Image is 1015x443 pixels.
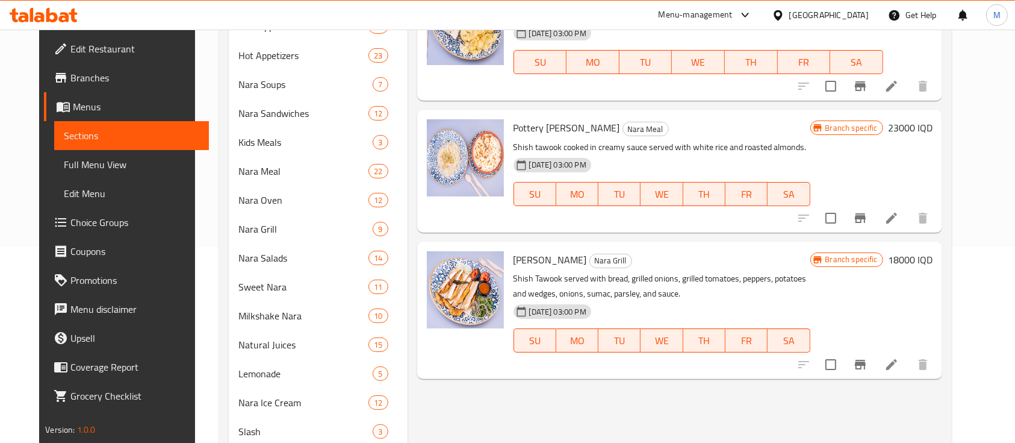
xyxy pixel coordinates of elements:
[768,328,810,353] button: SA
[44,34,209,63] a: Edit Restaurant
[772,186,805,203] span: SA
[238,309,368,323] span: Milkshake Nara
[846,350,875,379] button: Branch-specific-item
[789,8,869,22] div: [GEOGRAPHIC_DATA]
[373,79,387,90] span: 7
[818,74,843,99] span: Select to update
[229,128,407,157] div: Kids Meals3
[368,309,388,323] div: items
[514,182,556,206] button: SU
[369,397,387,409] span: 12
[54,150,209,179] a: Full Menu View
[238,193,368,207] div: Nara Oven
[238,164,368,178] span: Nara Meal
[238,48,368,63] div: Hot Appetizers
[77,422,96,438] span: 1.0.0
[730,332,763,350] span: FR
[624,54,668,71] span: TU
[368,193,388,207] div: items
[619,50,672,74] button: TU
[623,122,668,136] span: Nara Meal
[238,395,368,410] div: Nara Ice Cream
[369,339,387,351] span: 15
[725,50,778,74] button: TH
[659,8,733,22] div: Menu-management
[908,72,937,101] button: delete
[229,272,407,301] div: Sweet Nara11
[835,54,878,71] span: SA
[238,424,373,439] span: Slash
[238,222,373,236] span: Nara Grill
[519,54,562,71] span: SU
[373,366,388,381] div: items
[884,79,899,93] a: Edit menu item
[368,280,388,294] div: items
[556,182,598,206] button: MO
[44,63,209,92] a: Branches
[238,77,373,92] span: Nara Soups
[368,164,388,178] div: items
[677,54,720,71] span: WE
[229,330,407,359] div: Natural Juices15
[369,50,387,61] span: 23
[238,251,368,265] span: Nara Salads
[373,222,388,236] div: items
[70,273,199,287] span: Promotions
[70,244,199,259] span: Coupons
[888,251,933,268] h6: 18000 IQD
[846,72,875,101] button: Branch-specific-item
[229,99,407,128] div: Nara Sandwiches12
[427,251,504,328] img: Shish Tawook
[818,352,843,377] span: Select to update
[229,70,407,99] div: Nara Soups7
[229,41,407,70] div: Hot Appetizers23
[70,302,199,316] span: Menu disclaimer
[688,332,721,350] span: TH
[373,77,388,92] div: items
[369,195,387,206] span: 12
[238,366,373,381] span: Lemonade
[730,54,773,71] span: TH
[514,140,810,155] p: Shish tawook cooked in creamy sauce served with white rice and roasted almonds.
[514,328,556,353] button: SU
[818,206,843,231] span: Select to update
[556,328,598,353] button: MO
[70,71,199,85] span: Branches
[645,332,678,350] span: WE
[561,186,594,203] span: MO
[44,353,209,382] a: Coverage Report
[641,328,683,353] button: WE
[821,122,883,134] span: Branch specific
[54,121,209,150] a: Sections
[238,135,373,149] span: Kids Meals
[561,332,594,350] span: MO
[44,295,209,324] a: Menu disclaimer
[645,186,678,203] span: WE
[70,360,199,374] span: Coverage Report
[590,254,632,268] span: Nara Grill
[70,42,199,56] span: Edit Restaurant
[603,186,636,203] span: TU
[514,251,587,269] span: [PERSON_NAME]
[238,280,368,294] span: Sweet Nara
[44,237,209,266] a: Coupons
[908,350,937,379] button: delete
[598,182,641,206] button: TU
[238,106,368,121] span: Nara Sandwiches
[229,186,407,215] div: Nara Oven12
[846,204,875,233] button: Branch-specific-item
[730,186,763,203] span: FR
[64,186,199,201] span: Edit Menu
[571,54,615,71] span: MO
[783,54,826,71] span: FR
[368,48,388,63] div: items
[238,338,368,352] span: Natural Juices
[993,8,1001,22] span: M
